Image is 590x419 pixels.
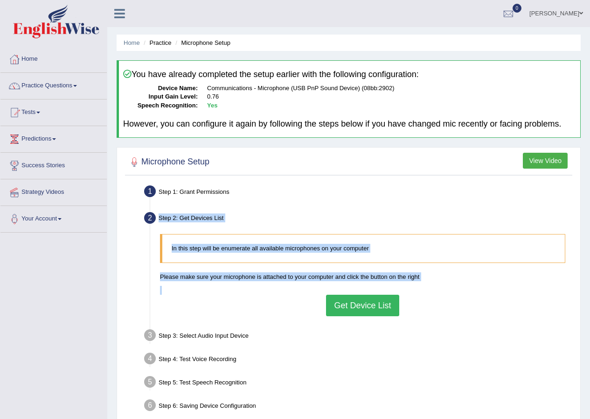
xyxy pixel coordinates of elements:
[140,397,576,417] div: Step 6: Saving Device Configuration
[127,155,209,169] h2: Microphone Setup
[123,92,198,101] dt: Input Gain Level:
[0,206,107,229] a: Your Account
[140,183,576,203] div: Step 1: Grant Permissions
[123,70,576,79] h4: You have already completed the setup earlier with the following configuration:
[0,46,107,70] a: Home
[513,4,522,13] span: 0
[123,101,198,110] dt: Speech Recognition:
[140,350,576,370] div: Step 4: Test Voice Recording
[326,295,399,316] button: Get Device List
[523,153,568,169] button: View Video
[173,38,230,47] li: Microphone Setup
[124,39,140,46] a: Home
[140,327,576,347] div: Step 3: Select Audio Input Device
[207,92,576,101] dd: 0.76
[140,373,576,394] div: Step 5: Test Speech Recognition
[123,120,576,129] h4: However, you can configure it again by following the steps below if you have changed mic recently...
[0,126,107,149] a: Predictions
[140,209,576,230] div: Step 2: Get Devices List
[0,179,107,203] a: Strategy Videos
[123,84,198,93] dt: Device Name:
[207,84,576,93] dd: Communications - Microphone (USB PnP Sound Device) (08bb:2902)
[207,102,217,109] b: Yes
[0,73,107,96] a: Practice Questions
[0,153,107,176] a: Success Stories
[160,234,565,263] blockquote: In this step will be enumerate all available microphones on your computer
[141,38,171,47] li: Practice
[160,272,565,281] p: Please make sure your microphone is attached to your computer and click the button on the right
[0,99,107,123] a: Tests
